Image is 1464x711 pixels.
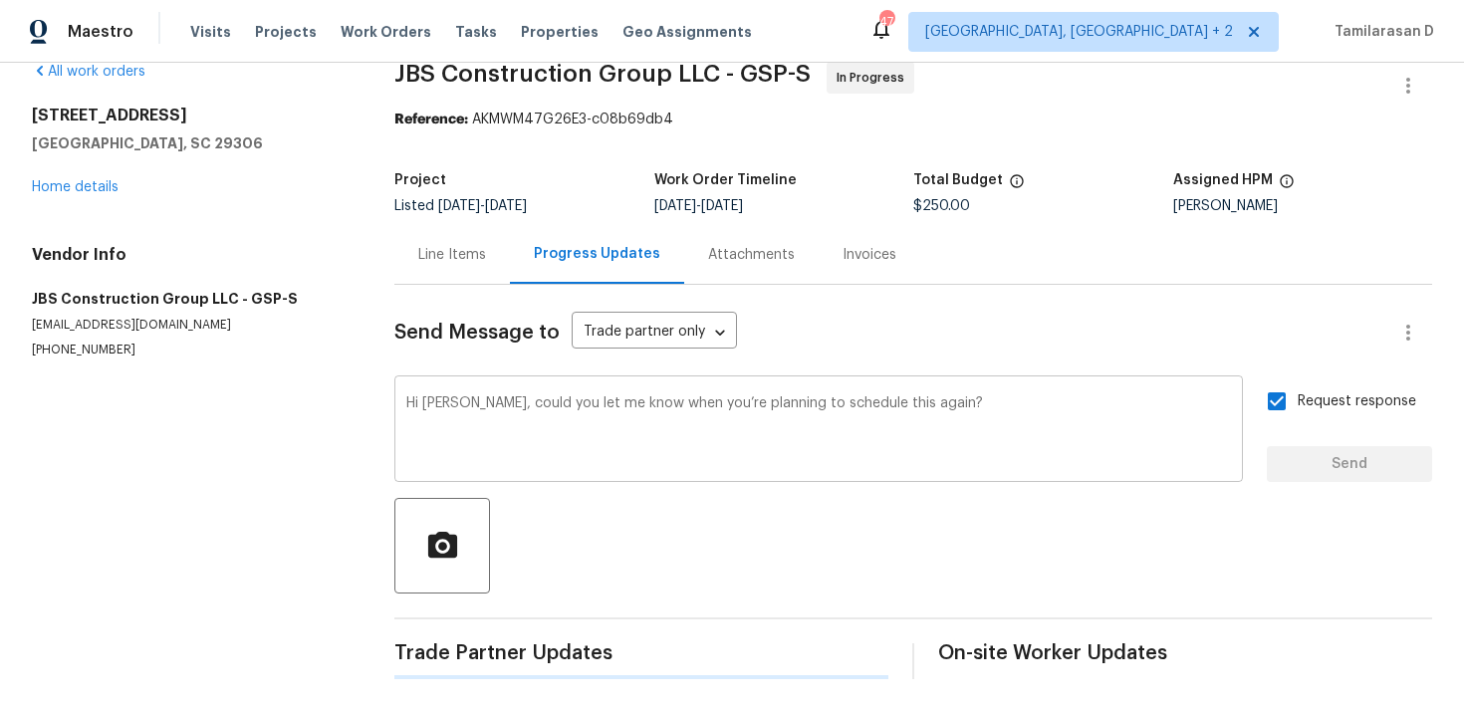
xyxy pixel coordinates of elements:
[521,22,599,42] span: Properties
[438,199,527,213] span: -
[394,173,446,187] h5: Project
[1173,173,1273,187] h5: Assigned HPM
[654,199,743,213] span: -
[837,68,912,88] span: In Progress
[255,22,317,42] span: Projects
[32,133,347,153] h5: [GEOGRAPHIC_DATA], SC 29306
[1009,173,1025,199] span: The total cost of line items that have been proposed by Opendoor. This sum includes line items th...
[32,106,347,125] h2: [STREET_ADDRESS]
[879,12,893,32] div: 47
[32,245,347,265] h4: Vendor Info
[341,22,431,42] span: Work Orders
[418,245,486,265] div: Line Items
[32,342,347,358] p: [PHONE_NUMBER]
[1298,391,1416,412] span: Request response
[455,25,497,39] span: Tasks
[32,65,145,79] a: All work orders
[32,289,347,309] h5: JBS Construction Group LLC - GSP-S
[1279,173,1295,199] span: The hpm assigned to this work order.
[572,317,737,350] div: Trade partner only
[394,62,811,86] span: JBS Construction Group LLC - GSP-S
[843,245,896,265] div: Invoices
[925,22,1233,42] span: [GEOGRAPHIC_DATA], [GEOGRAPHIC_DATA] + 2
[654,173,797,187] h5: Work Order Timeline
[534,244,660,264] div: Progress Updates
[32,317,347,334] p: [EMAIL_ADDRESS][DOMAIN_NAME]
[394,110,1432,129] div: AKMWM47G26E3-c08b69db4
[913,199,970,213] span: $250.00
[701,199,743,213] span: [DATE]
[438,199,480,213] span: [DATE]
[913,173,1003,187] h5: Total Budget
[708,245,795,265] div: Attachments
[406,396,1231,466] textarea: Hi [PERSON_NAME], could you let me know when you’re planning to schedule this again?
[190,22,231,42] span: Visits
[938,643,1432,663] span: On-site Worker Updates
[394,323,560,343] span: Send Message to
[394,643,888,663] span: Trade Partner Updates
[394,199,527,213] span: Listed
[68,22,133,42] span: Maestro
[1327,22,1434,42] span: Tamilarasan D
[32,180,119,194] a: Home details
[1173,199,1433,213] div: [PERSON_NAME]
[485,199,527,213] span: [DATE]
[394,113,468,126] b: Reference:
[622,22,752,42] span: Geo Assignments
[654,199,696,213] span: [DATE]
